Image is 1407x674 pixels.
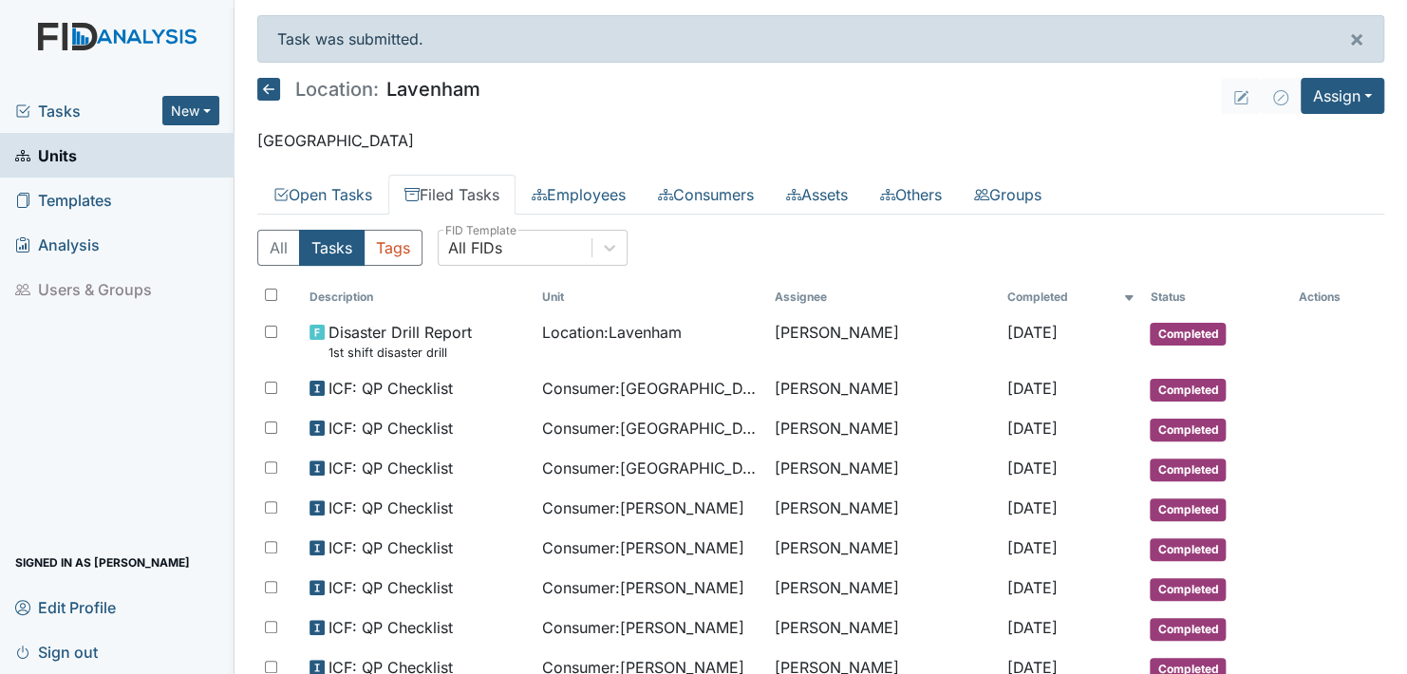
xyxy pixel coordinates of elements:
span: Edit Profile [15,592,116,622]
div: Type filter [257,230,422,266]
button: All [257,230,300,266]
td: [PERSON_NAME] [767,608,1000,648]
span: ICF: QP Checklist [328,417,453,440]
div: Task was submitted. [257,15,1384,63]
small: 1st shift disaster drill [328,344,472,362]
a: Tasks [15,100,162,122]
button: Tags [364,230,422,266]
span: Completed [1150,618,1226,641]
span: Consumer : [GEOGRAPHIC_DATA][PERSON_NAME][GEOGRAPHIC_DATA] [542,377,760,400]
span: Analysis [15,230,100,259]
span: [DATE] [1007,618,1058,637]
span: Completed [1150,379,1226,402]
th: Toggle SortBy [302,281,535,313]
span: Units [15,140,77,170]
span: Templates [15,185,112,215]
td: [PERSON_NAME] [767,369,1000,409]
button: × [1330,16,1383,62]
span: × [1349,25,1364,52]
span: Completed [1150,419,1226,441]
span: Completed [1150,459,1226,481]
a: Groups [958,175,1058,215]
a: Employees [516,175,642,215]
span: ICF: QP Checklist [328,377,453,400]
span: Sign out [15,637,98,666]
th: Assignee [767,281,1000,313]
td: [PERSON_NAME] [767,569,1000,608]
span: Location: [295,80,379,99]
td: [PERSON_NAME] [767,529,1000,569]
th: Toggle SortBy [535,281,767,313]
span: Consumer : [PERSON_NAME] [542,616,744,639]
th: Toggle SortBy [1142,281,1291,313]
span: ICF: QP Checklist [328,536,453,559]
td: [PERSON_NAME] [767,313,1000,369]
button: Tasks [299,230,365,266]
span: [DATE] [1007,419,1058,438]
button: Assign [1301,78,1384,114]
span: Location : Lavenham [542,321,682,344]
th: Actions [1291,281,1384,313]
span: Signed in as [PERSON_NAME] [15,548,190,577]
input: Toggle All Rows Selected [265,289,277,301]
a: Assets [770,175,864,215]
a: Consumers [642,175,770,215]
span: Consumer : [PERSON_NAME] [542,536,744,559]
span: Consumer : [GEOGRAPHIC_DATA][PERSON_NAME][GEOGRAPHIC_DATA] [542,417,760,440]
td: [PERSON_NAME] [767,449,1000,489]
span: ICF: QP Checklist [328,616,453,639]
span: [DATE] [1007,379,1058,398]
span: [DATE] [1007,323,1058,342]
th: Toggle SortBy [1000,281,1142,313]
td: [PERSON_NAME] [767,409,1000,449]
td: [PERSON_NAME] [767,489,1000,529]
span: Consumer : [GEOGRAPHIC_DATA][PERSON_NAME][GEOGRAPHIC_DATA] [542,457,760,479]
span: [DATE] [1007,459,1058,477]
span: Completed [1150,578,1226,601]
span: ICF: QP Checklist [328,576,453,599]
span: Completed [1150,538,1226,561]
span: Consumer : [PERSON_NAME] [542,496,744,519]
button: New [162,96,219,125]
span: [DATE] [1007,578,1058,597]
span: ICF: QP Checklist [328,496,453,519]
span: Completed [1150,498,1226,521]
span: [DATE] [1007,498,1058,517]
span: ICF: QP Checklist [328,457,453,479]
span: Disaster Drill Report 1st shift disaster drill [328,321,472,362]
a: Others [864,175,958,215]
div: All FIDs [448,236,502,259]
a: Filed Tasks [388,175,516,215]
a: Open Tasks [257,175,388,215]
span: [DATE] [1007,538,1058,557]
h5: Lavenham [257,78,480,101]
span: Consumer : [PERSON_NAME] [542,576,744,599]
p: [GEOGRAPHIC_DATA] [257,129,1384,152]
span: Completed [1150,323,1226,346]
